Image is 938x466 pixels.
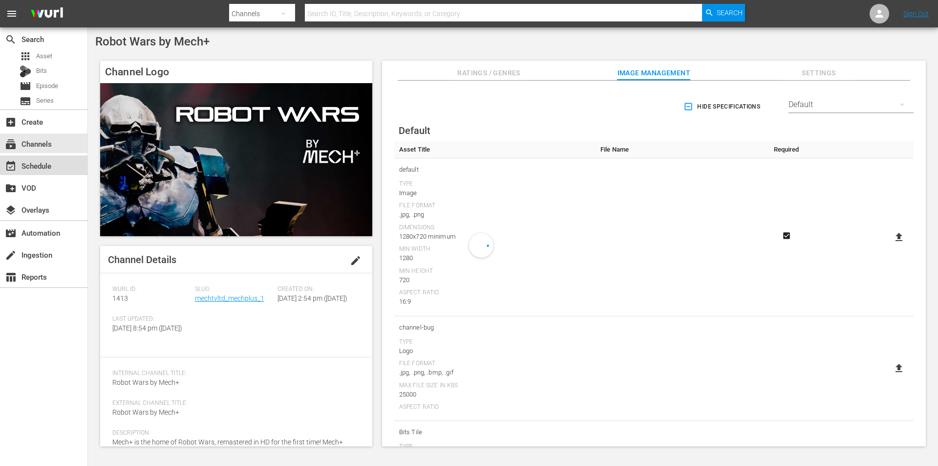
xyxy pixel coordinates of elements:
[702,4,745,22] button: Search
[20,50,31,62] span: Asset
[112,294,128,302] span: 1413
[399,289,591,297] div: Aspect Ratio
[399,245,591,253] div: Min Width
[399,275,591,285] div: 720
[195,286,273,293] span: Slug:
[277,294,347,302] span: [DATE] 2:54 pm ([DATE])
[112,286,190,293] span: Wurl ID:
[399,346,591,356] div: Logo
[5,204,17,216] span: Overlays
[394,141,596,158] th: Asset Title
[5,116,17,128] span: Create
[685,102,760,112] span: Hide Specifications
[20,80,31,92] span: Episode
[782,67,855,79] span: Settings
[682,93,764,120] button: Hide Specifications
[399,360,591,368] div: File Format
[112,399,355,407] span: External Channel Title:
[903,10,929,18] a: Sign Out
[452,67,526,79] span: Ratings / Genres
[112,315,190,323] span: Last Updated:
[399,403,591,411] div: Aspect Ratio
[399,267,591,275] div: Min Height
[112,378,179,386] span: Robot Wars by Mech+
[36,66,47,76] span: Bits
[399,180,591,188] div: Type
[108,254,176,266] span: Channel Details
[195,294,264,302] a: mechtvltd_mechplus_1
[112,408,179,416] span: Robot Wars by Mech+
[399,224,591,232] div: Dimensions
[23,2,70,25] img: ans4CAIJ8jUAAAAAAAAAAAAAAAAAAAAAAAAgQb4GAAAAAAAAAAAAAAAAAAAAAAAAJMjXAAAAAAAAAAAAAAAAAAAAAAAAgAT5G...
[596,141,765,158] th: File Name
[112,324,182,332] span: [DATE] 8:54 pm ([DATE])
[789,91,914,118] div: Default
[399,297,591,307] div: 16:9
[6,8,18,20] span: menu
[100,83,372,236] img: Robot Wars by Mech+
[399,125,430,136] span: Default
[717,4,743,22] span: Search
[100,61,372,83] h4: Channel Logo
[5,34,17,45] span: Search
[20,66,31,77] div: Bits
[36,51,52,61] span: Asset
[399,188,591,198] div: Image
[399,426,591,439] span: Bits Tile
[399,202,591,210] div: File Format
[399,321,591,334] span: channel-bug
[20,95,31,107] span: Series
[399,368,591,377] div: .jpg, .png, .bmp, .gif
[112,429,355,437] span: Description:
[350,255,362,266] span: edit
[399,210,591,220] div: .jpg, .png
[36,81,58,91] span: Episode
[5,271,17,283] span: Reports
[5,138,17,150] span: Channels
[5,160,17,172] span: Schedule
[765,141,808,158] th: Required
[781,231,792,240] svg: Required
[399,253,591,263] div: 1280
[344,249,367,272] button: edit
[36,96,54,106] span: Series
[277,286,355,293] span: Created On:
[399,232,591,242] div: 1280x720 minimum
[399,390,591,399] div: 25000
[112,370,355,377] span: Internal Channel Title:
[5,249,17,261] span: Ingestion
[5,182,17,194] span: VOD
[399,382,591,390] div: Max File Size In Kbs
[399,443,591,451] div: Type
[399,163,591,176] span: default
[5,227,17,239] span: Automation
[399,338,591,346] div: Type
[95,35,210,48] span: Robot Wars by Mech+
[617,67,690,79] span: Image Management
